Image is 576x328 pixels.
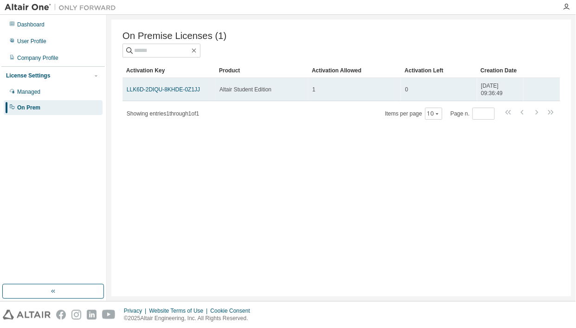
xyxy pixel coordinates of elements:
[102,310,116,320] img: youtube.svg
[127,86,200,93] a: LLK6D-2DIQU-8KHDE-0Z1JJ
[3,310,51,320] img: altair_logo.svg
[127,110,199,117] span: Showing entries 1 through 1 of 1
[123,31,227,41] span: On Premise Licenses (1)
[451,108,495,120] span: Page n.
[6,72,50,79] div: License Settings
[87,310,97,320] img: linkedin.svg
[17,104,40,111] div: On Prem
[17,21,45,28] div: Dashboard
[385,108,442,120] span: Items per page
[405,86,408,93] span: 0
[427,110,440,117] button: 10
[124,315,256,322] p: © 2025 Altair Engineering, Inc. All Rights Reserved.
[481,82,519,97] span: [DATE] 09:36:49
[126,63,212,78] div: Activation Key
[124,307,149,315] div: Privacy
[312,86,316,93] span: 1
[17,88,40,96] div: Managed
[56,310,66,320] img: facebook.svg
[71,310,81,320] img: instagram.svg
[210,307,255,315] div: Cookie Consent
[220,86,272,93] span: Altair Student Edition
[405,63,473,78] div: Activation Left
[219,63,304,78] div: Product
[17,38,46,45] div: User Profile
[5,3,121,12] img: Altair One
[17,54,58,62] div: Company Profile
[312,63,397,78] div: Activation Allowed
[481,63,520,78] div: Creation Date
[149,307,210,315] div: Website Terms of Use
